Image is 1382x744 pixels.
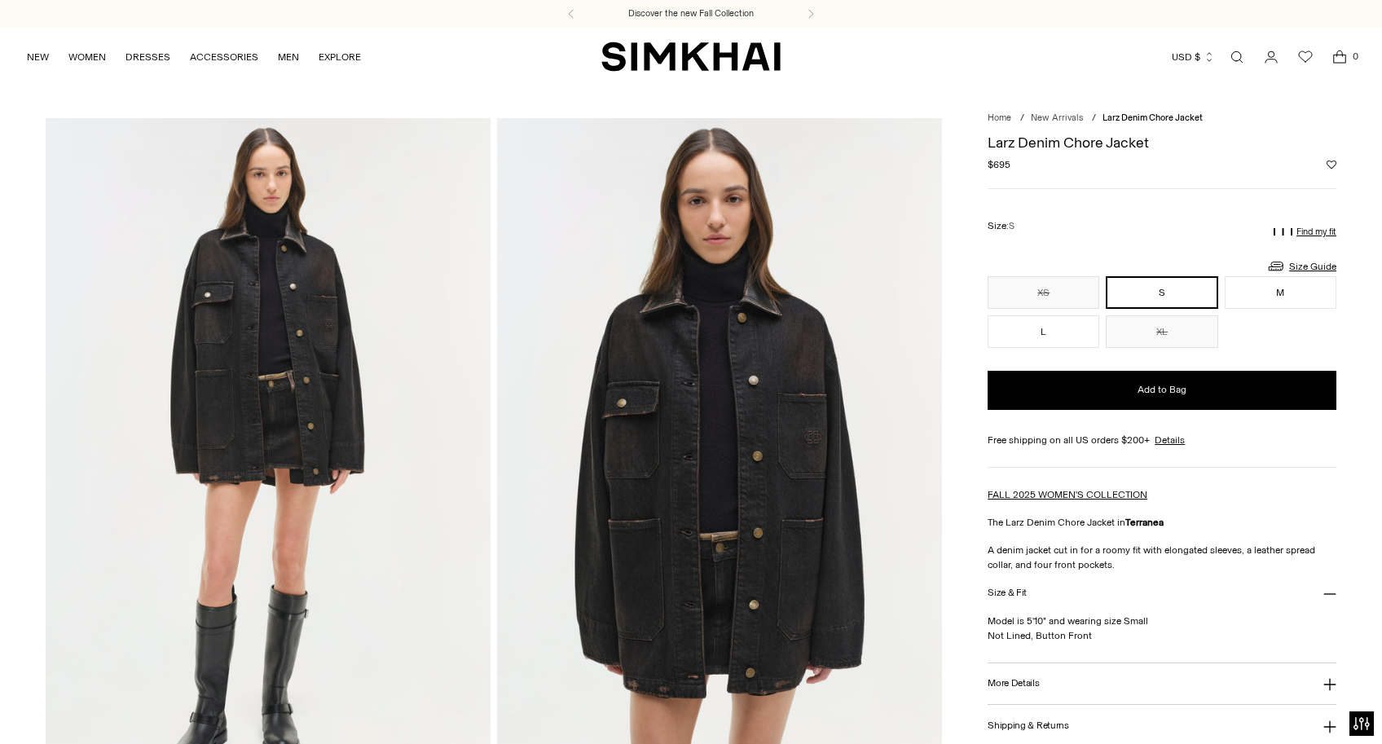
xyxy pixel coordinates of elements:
button: More Details [988,663,1336,705]
a: MEN [278,39,299,75]
a: Size Guide [1266,256,1336,276]
button: M [1225,276,1336,309]
button: Size & Fit [988,572,1336,614]
a: Discover the new Fall Collection [628,7,754,20]
h3: Size & Fit [988,588,1027,598]
nav: breadcrumbs [988,112,1336,125]
button: Add to Wishlist [1327,160,1336,169]
span: 0 [1348,49,1362,64]
button: USD $ [1172,39,1215,75]
p: Model is 5'10" and wearing size Small Not Lined, Button Front [988,614,1336,643]
h3: More Details [988,678,1039,689]
label: Size: [988,218,1014,234]
button: XL [1106,315,1217,348]
a: EXPLORE [319,39,361,75]
div: Free shipping on all US orders $200+ [988,433,1336,447]
h3: Shipping & Returns [988,720,1069,731]
a: New Arrivals [1031,112,1083,123]
div: / [1020,112,1024,125]
a: WOMEN [68,39,106,75]
button: S [1106,276,1217,309]
button: Add to Bag [988,371,1336,410]
a: NEW [27,39,49,75]
a: Open search modal [1221,41,1253,73]
a: SIMKHAI [601,41,781,73]
button: L [988,315,1099,348]
a: Go to the account page [1255,41,1287,73]
span: Add to Bag [1138,383,1186,397]
span: $695 [988,157,1010,172]
span: Larz Denim Chore Jacket [1103,112,1203,123]
button: XS [988,276,1099,309]
p: A denim jacket cut in for a roomy fit with elongated sleeves, a leather spread collar, and four f... [988,543,1336,572]
p: The Larz Denim Chore Jacket in [988,515,1336,530]
iframe: Sign Up via Text for Offers [13,682,164,731]
a: Home [988,112,1011,123]
span: S [1009,221,1014,231]
a: Wishlist [1289,41,1322,73]
a: FALL 2025 WOMEN'S COLLECTION [988,489,1147,500]
strong: Terranea [1125,517,1164,528]
a: Open cart modal [1323,41,1356,73]
h1: Larz Denim Chore Jacket [988,135,1336,150]
div: / [1092,112,1096,125]
a: DRESSES [125,39,170,75]
a: ACCESSORIES [190,39,258,75]
a: Details [1155,433,1185,447]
